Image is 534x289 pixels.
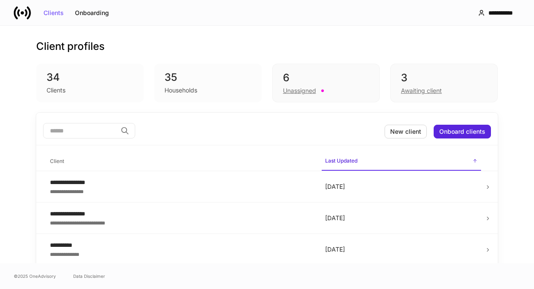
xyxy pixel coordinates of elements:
[322,152,481,171] span: Last Updated
[50,157,64,165] h6: Client
[401,71,487,85] div: 3
[165,71,251,84] div: 35
[165,86,197,95] div: Households
[38,6,69,20] button: Clients
[75,10,109,16] div: Onboarding
[73,273,105,280] a: Data Disclaimer
[385,125,427,138] button: New client
[390,64,498,102] div: 3Awaiting client
[434,125,491,138] button: Onboard clients
[69,6,115,20] button: Onboarding
[36,40,105,53] h3: Client profiles
[283,86,316,95] div: Unassigned
[283,71,369,85] div: 6
[47,71,133,84] div: 34
[272,64,380,102] div: 6Unassigned
[325,245,478,254] p: [DATE]
[390,129,421,135] div: New client
[439,129,485,135] div: Onboard clients
[325,157,357,165] h6: Last Updated
[47,86,65,95] div: Clients
[47,153,315,170] span: Client
[401,86,442,95] div: Awaiting client
[14,273,56,280] span: © 2025 OneAdvisory
[325,214,478,222] p: [DATE]
[325,182,478,191] p: [DATE]
[43,10,64,16] div: Clients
